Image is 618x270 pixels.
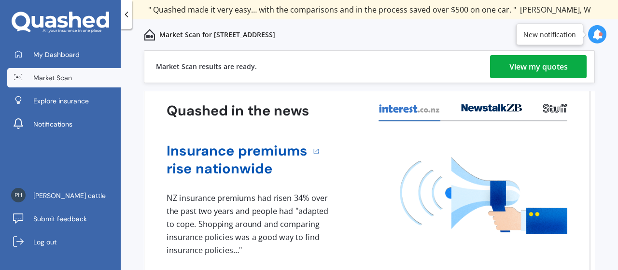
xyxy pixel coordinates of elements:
img: 442ce9ff75398feb3b4ce714ea1549de [11,188,26,202]
span: Explore insurance [33,96,89,106]
span: [PERSON_NAME] cattle [33,191,106,200]
a: Market Scan [7,68,121,87]
img: media image [400,157,567,234]
a: View my quotes [490,55,587,78]
a: Insurance premiums [167,142,307,160]
span: Log out [33,237,56,247]
h3: Quashed in the news [167,102,309,120]
img: home-and-contents.b802091223b8502ef2dd.svg [144,29,155,41]
span: Submit feedback [33,214,87,224]
div: View my quotes [509,55,568,78]
span: Market Scan [33,73,72,83]
span: My Dashboard [33,50,80,59]
a: [PERSON_NAME] cattle [7,186,121,205]
a: rise nationwide [167,160,307,178]
a: Explore insurance [7,91,121,111]
a: Submit feedback [7,209,121,228]
span: Notifications [33,119,72,129]
div: Market Scan results are ready. [156,51,257,83]
div: NZ insurance premiums had risen 34% over the past two years and people had "adapted to cope. Shop... [167,192,332,256]
a: My Dashboard [7,45,121,64]
a: Notifications [7,114,121,134]
div: New notification [523,29,576,39]
p: Market Scan for [STREET_ADDRESS] [159,30,275,40]
a: Log out [7,232,121,252]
